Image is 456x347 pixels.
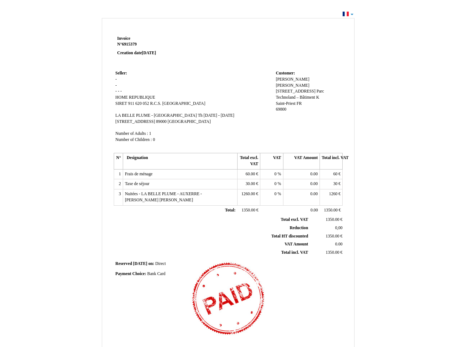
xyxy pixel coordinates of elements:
td: € [309,249,344,257]
span: on: [148,261,154,266]
span: HOME [116,95,128,100]
span: - [116,77,117,82]
span: 0 [274,172,277,176]
td: € [237,179,260,189]
span: LA BELLE PLUME - [GEOGRAPHIC_DATA] [116,113,197,118]
th: VAT Amount [283,153,320,169]
span: Saint-Priest [276,101,296,106]
span: 6915379 [122,42,137,47]
span: 0,00 [335,226,342,230]
td: € [320,205,343,215]
span: Total excl. VAT [281,217,308,222]
span: 30 [333,181,338,186]
span: 0.00 [310,208,318,213]
span: 1350.00 [242,208,255,213]
span: Total HT discounted [271,234,308,239]
span: Th [DATE] - [DATE] [198,113,234,118]
span: 0 [153,137,155,142]
span: - [120,89,122,94]
th: Designation [123,153,237,169]
span: 0.00 [310,181,318,186]
span: [DATE] [133,261,147,266]
span: Total incl. VAT [281,250,308,255]
span: 1260.00 [241,192,255,196]
th: N° [114,153,123,169]
td: € [320,179,343,189]
td: € [237,205,260,215]
span: Nuitées - LA BELLE PLUME - AUXERRE - [PERSON_NAME] [PERSON_NAME] [125,192,202,202]
span: Seller: [116,71,127,76]
span: 0.00 [335,242,342,247]
strong: N° [117,42,204,47]
td: % [260,179,283,189]
span: Direct [155,261,166,266]
span: 89000 [156,119,166,124]
span: Total: [225,208,235,213]
td: € [309,216,344,224]
span: REPUBLIQUE [129,95,155,100]
td: € [237,169,260,179]
th: Total excl. VAT [237,153,260,169]
span: SIRET 911 620 052 R.C.S. [GEOGRAPHIC_DATA] [116,101,205,106]
span: Taxe de séjour [125,181,149,186]
td: € [320,189,343,205]
td: € [237,189,260,205]
span: Reduction [290,226,308,230]
span: [GEOGRAPHIC_DATA] [168,119,210,124]
span: 0.00 [310,172,318,176]
span: Number of Children : [116,137,152,142]
span: FR [296,101,301,106]
span: Number of Adults : [116,131,148,136]
td: % [260,169,283,179]
span: 60.00 [246,172,255,176]
span: Reserved [116,261,132,266]
span: 0.00 [310,192,318,196]
td: % [260,189,283,205]
span: 30.00 [246,181,255,186]
th: Total incl. VAT [320,153,343,169]
span: [PERSON_NAME] [276,77,309,82]
span: - [116,83,117,88]
span: 0 [274,181,277,186]
td: 3 [114,189,123,205]
strong: Creation date [117,51,156,55]
td: 1 [114,169,123,179]
td: 2 [114,179,123,189]
span: Invoice [117,36,130,41]
span: 1350.00 [324,208,338,213]
span: [DATE] [142,51,156,55]
span: 1350.00 [326,250,339,255]
span: VAT Amount [285,242,308,247]
td: € [320,169,343,179]
span: Frais de ménage [125,172,153,176]
span: 60 [333,172,338,176]
span: 1350.00 [326,217,339,222]
span: Bank Card [147,271,165,276]
span: [PERSON_NAME] [276,83,309,88]
span: 1260 [329,192,337,196]
th: VAT [260,153,283,169]
span: - [118,89,119,94]
span: Customer: [276,71,295,76]
span: [STREET_ADDRESS] [116,119,155,124]
span: 0 [274,192,277,196]
span: [STREET_ADDRESS] Parc Technoland – Bâtiment K [276,89,324,100]
span: Payment Choice: [116,271,146,276]
span: - [116,89,117,94]
span: 1 [149,131,151,136]
td: € [309,232,344,240]
span: 69800 [276,107,286,112]
span: 1350.00 [326,234,339,239]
